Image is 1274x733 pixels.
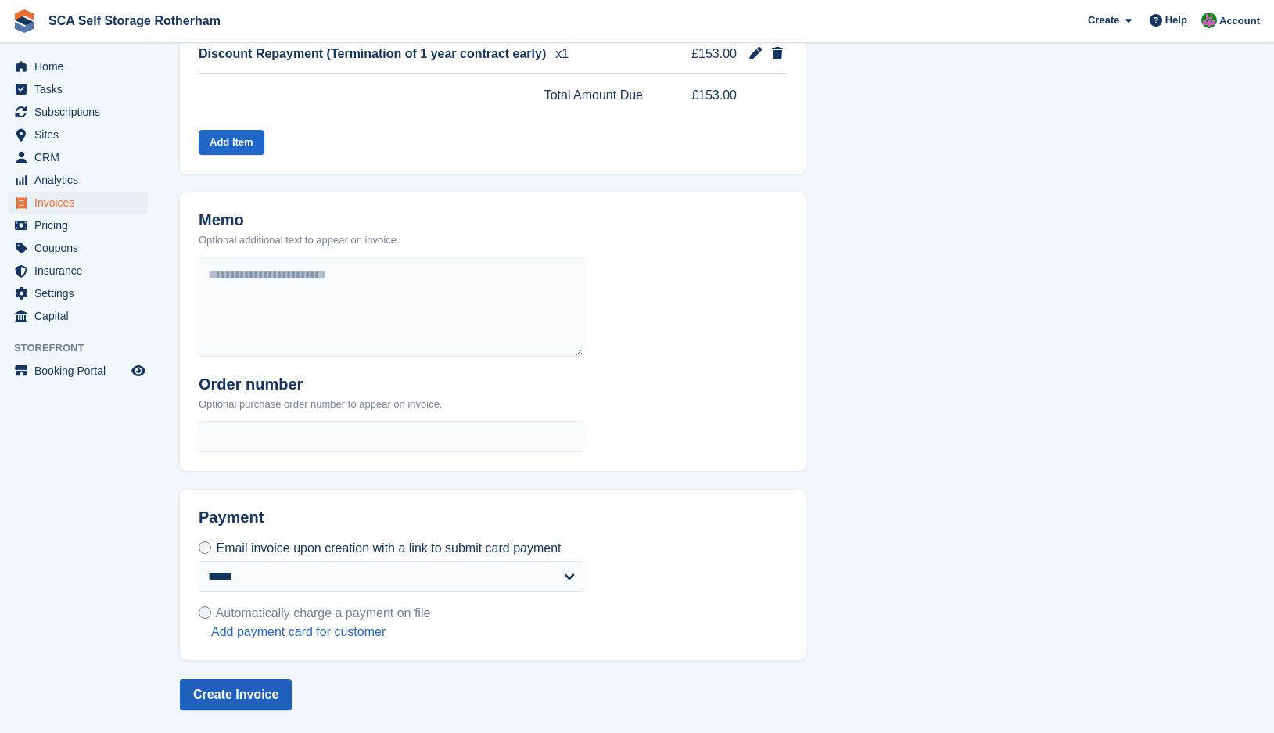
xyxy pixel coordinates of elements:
a: menu [8,169,148,191]
span: Total Amount Due [544,86,643,105]
a: menu [8,78,148,100]
a: menu [8,101,148,123]
p: Optional additional text to appear on invoice. [199,232,400,248]
span: Insurance [34,260,128,282]
span: £153.00 [677,86,737,105]
a: Preview store [129,361,148,380]
span: Account [1219,13,1260,29]
span: £153.00 [677,45,737,63]
button: Add Item [199,130,264,156]
a: Add payment card for customer [211,624,430,640]
span: CRM [34,146,128,168]
span: Create [1088,13,1119,28]
input: Automatically charge a payment on file Add payment card for customer [199,606,211,619]
span: Sites [34,124,128,146]
span: Tasks [34,78,128,100]
a: menu [8,214,148,236]
span: Subscriptions [34,101,128,123]
a: SCA Self Storage Rotherham [42,8,227,34]
a: menu [8,146,148,168]
h2: Memo [199,211,400,229]
span: Storefront [14,340,156,356]
span: Booking Portal [34,360,128,382]
span: Email invoice upon creation with a link to submit card payment [216,541,561,555]
a: menu [8,124,148,146]
button: Create Invoice [180,679,292,710]
a: menu [8,237,148,259]
h2: Payment [199,508,583,539]
span: Invoices [34,192,128,214]
span: Settings [34,282,128,304]
img: stora-icon-8386f47178a22dfd0bd8f6a31ec36ba5ce8667c1dd55bd0f319d3a0aa187defe.svg [13,9,36,33]
img: Sarah Race [1201,13,1217,28]
a: menu [8,192,148,214]
span: Capital [34,305,128,327]
span: Automatically charge a payment on file [216,606,431,620]
span: Pricing [34,214,128,236]
span: Analytics [34,169,128,191]
h2: Order number [199,375,442,393]
span: x1 [555,45,569,63]
p: Optional purchase order number to appear on invoice. [199,397,442,412]
a: menu [8,282,148,304]
a: menu [8,56,148,77]
a: menu [8,305,148,327]
a: menu [8,260,148,282]
span: Coupons [34,237,128,259]
span: Discount Repayment (Termination of 1 year contract early) [199,45,546,63]
a: menu [8,360,148,382]
span: Home [34,56,128,77]
input: Email invoice upon creation with a link to submit card payment [199,541,211,554]
span: Help [1165,13,1187,28]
